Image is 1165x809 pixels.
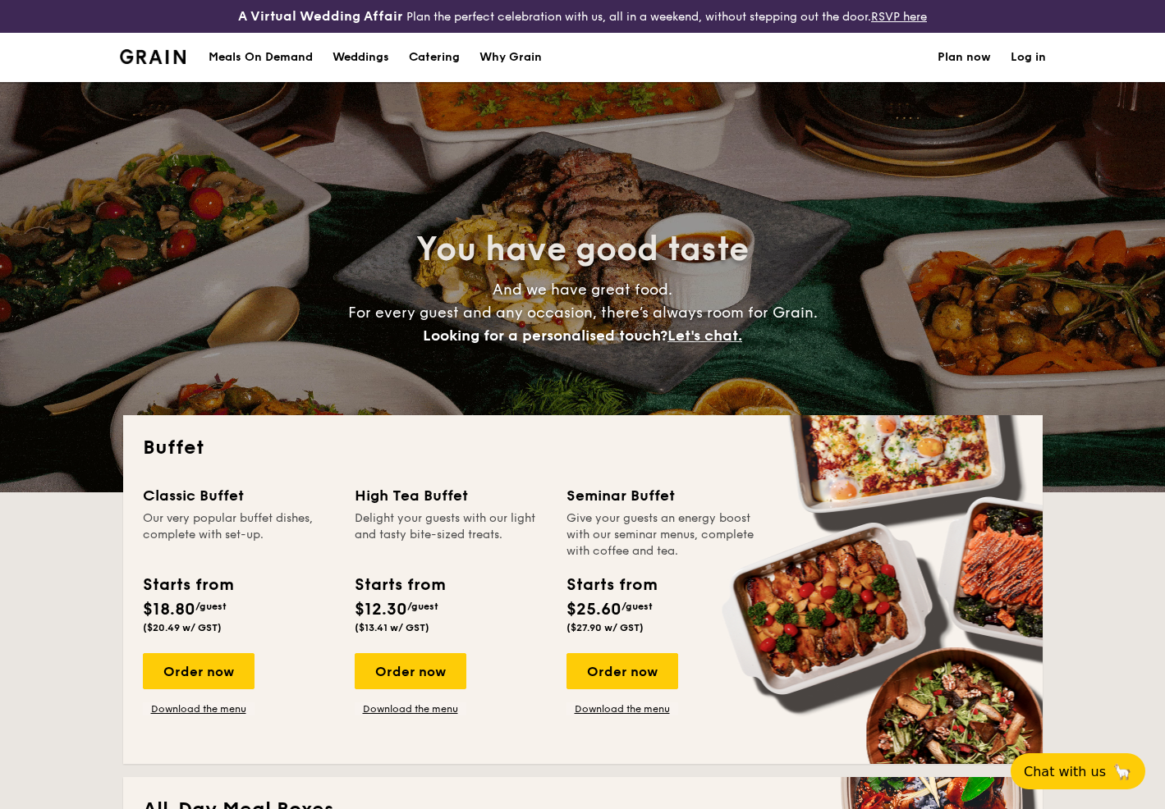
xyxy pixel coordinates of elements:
[143,510,335,560] div: Our very popular buffet dishes, complete with set-up.
[621,601,653,612] span: /guest
[143,600,195,619] span: $18.80
[1024,764,1106,779] span: Chat with us
[470,33,552,82] a: Why Grain
[1011,33,1046,82] a: Log in
[120,49,186,64] a: Logotype
[566,653,678,689] div: Order now
[355,484,547,507] div: High Tea Buffet
[143,653,255,689] div: Order now
[143,435,1023,461] h2: Buffet
[143,573,232,597] div: Starts from
[143,622,222,633] span: ($20.49 w/ GST)
[238,7,403,26] h4: A Virtual Wedding Affair
[566,702,678,715] a: Download the menu
[355,600,407,619] span: $12.30
[355,653,466,689] div: Order now
[143,702,255,715] a: Download the menu
[399,33,470,82] a: Catering
[566,622,644,633] span: ($27.90 w/ GST)
[407,601,438,612] span: /guest
[355,573,444,597] div: Starts from
[333,33,389,82] div: Weddings
[667,327,742,345] span: Let's chat.
[566,510,759,560] div: Give your guests an energy boost with our seminar menus, complete with coffee and tea.
[120,49,186,64] img: Grain
[409,33,460,82] h1: Catering
[938,33,991,82] a: Plan now
[199,33,323,82] a: Meals On Demand
[195,601,227,612] span: /guest
[195,7,971,26] div: Plan the perfect celebration with us, all in a weekend, without stepping out the door.
[566,600,621,619] span: $25.60
[1011,753,1145,789] button: Chat with us🦙
[143,484,335,507] div: Classic Buffet
[479,33,542,82] div: Why Grain
[566,484,759,507] div: Seminar Buffet
[323,33,399,82] a: Weddings
[566,573,656,597] div: Starts from
[209,33,313,82] div: Meals On Demand
[871,10,927,24] a: RSVP here
[355,702,466,715] a: Download the menu
[1112,762,1132,781] span: 🦙
[355,510,547,560] div: Delight your guests with our light and tasty bite-sized treats.
[355,622,429,633] span: ($13.41 w/ GST)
